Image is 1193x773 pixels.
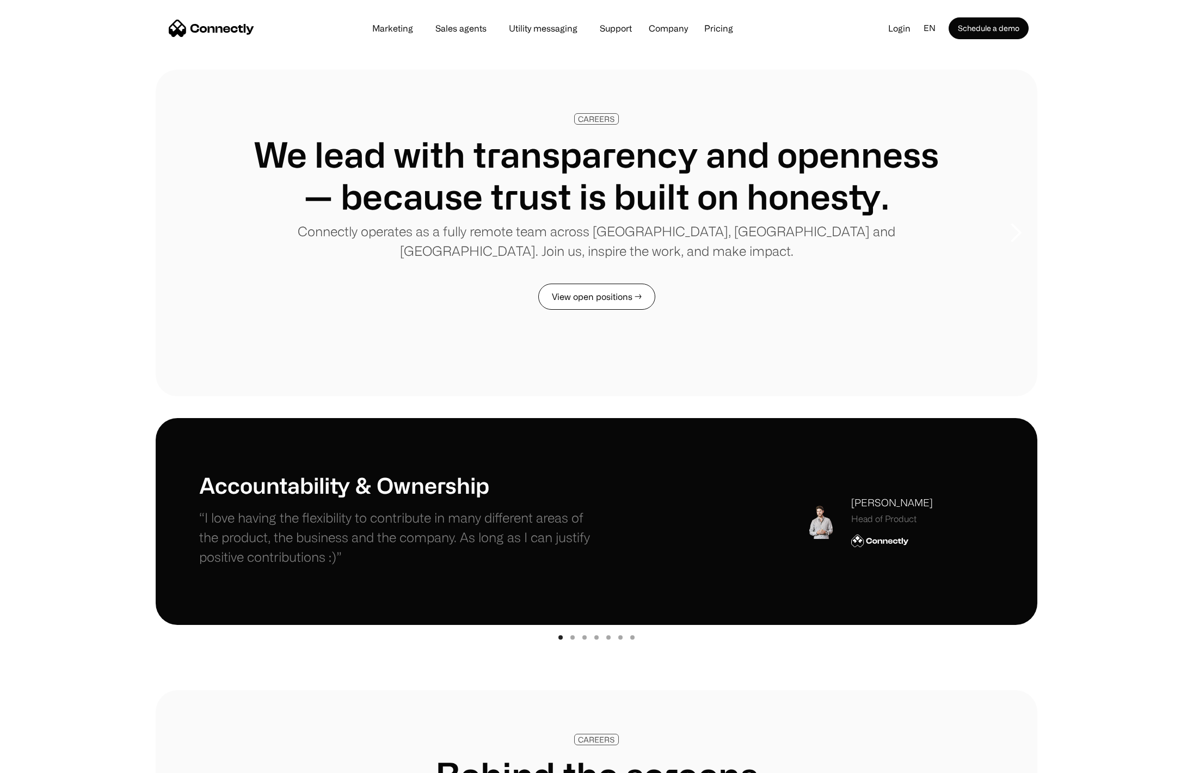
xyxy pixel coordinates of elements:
[169,20,254,36] a: home
[649,21,688,36] div: Company
[994,179,1037,287] div: next slide
[851,495,933,510] div: [PERSON_NAME]
[427,24,495,33] a: Sales agents
[199,471,596,499] h1: Accountability & Ownership
[578,115,615,123] div: CAREERS
[364,24,422,33] a: Marketing
[22,754,65,769] ul: Language list
[243,222,950,261] p: Connectly operates as a fully remote team across [GEOGRAPHIC_DATA], [GEOGRAPHIC_DATA] and [GEOGRA...
[156,418,1037,647] div: 1 of 7
[156,70,1037,396] div: carousel
[500,24,586,33] a: Utility messaging
[880,20,919,36] a: Login
[924,20,936,36] div: en
[696,24,742,33] a: Pricing
[606,635,611,640] div: Show slide 5 of 7
[630,635,635,640] div: Show slide 7 of 7
[851,512,933,525] div: Head of Product
[558,635,563,640] div: Show slide 1 of 7
[156,70,1037,396] div: 1 of 8
[591,24,641,33] a: Support
[949,17,1029,39] a: Schedule a demo
[538,284,655,310] a: View open positions →
[243,133,950,217] h1: We lead with transparency and openness — because trust is built on honesty.
[618,635,623,640] div: Show slide 6 of 7
[582,635,587,640] div: Show slide 3 of 7
[645,21,691,36] div: Company
[578,735,615,744] div: CAREERS
[570,635,575,640] div: Show slide 2 of 7
[199,508,596,567] p: “I love having the flexibility to contribute in many different areas of the product, the business...
[919,20,949,36] div: en
[11,753,65,769] aside: Language selected: English
[594,635,599,640] div: Show slide 4 of 7
[156,418,1037,647] div: carousel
